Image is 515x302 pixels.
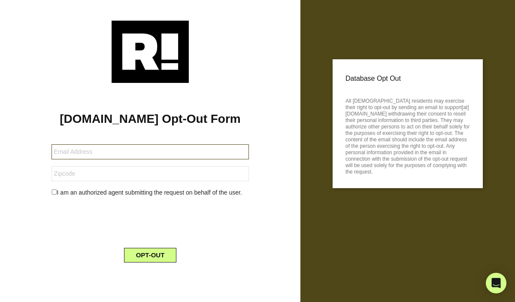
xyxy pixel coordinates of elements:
[112,21,189,83] img: Retention.com
[124,248,177,262] button: OPT-OUT
[345,95,470,175] p: All [DEMOGRAPHIC_DATA] residents may exercise their right to opt-out by sending an email to suppo...
[45,188,256,197] div: I am an authorized agent submitting the request on behalf of the user.
[51,166,249,181] input: Zipcode
[486,273,506,293] div: Open Intercom Messenger
[51,144,249,159] input: Email Address
[13,112,288,126] h1: [DOMAIN_NAME] Opt-Out Form
[345,72,470,85] p: Database Opt Out
[85,204,215,238] iframe: reCAPTCHA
